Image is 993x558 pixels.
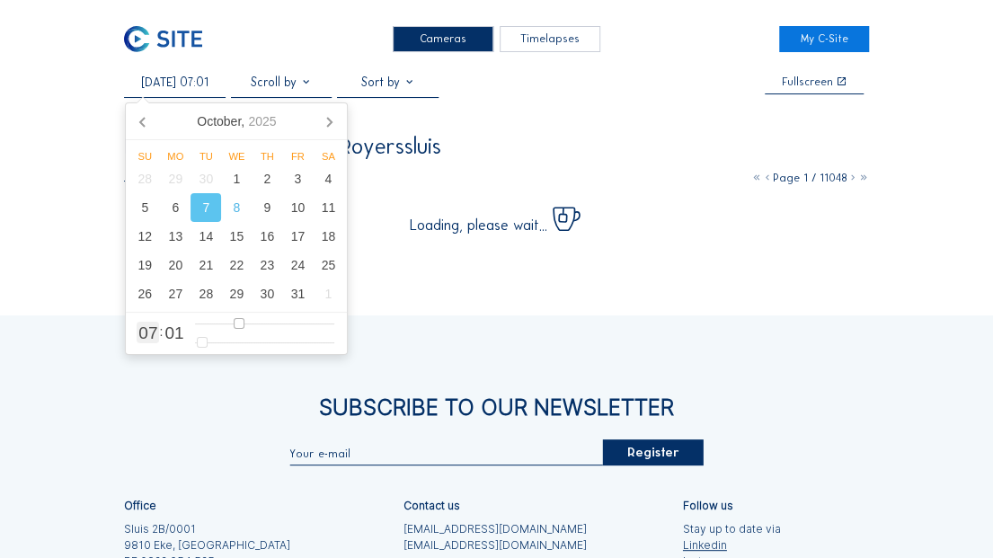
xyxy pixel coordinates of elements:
div: 9 [252,193,282,222]
div: 22 [221,251,252,279]
div: Tu [191,151,221,162]
div: We [221,151,252,162]
div: Sa [313,151,343,162]
div: 5 [129,193,160,222]
div: Fr [282,151,313,162]
div: Th [252,151,282,162]
div: Cameras [393,26,494,52]
div: 15 [221,222,252,251]
div: Contact us [403,500,460,511]
div: 28 [129,164,160,193]
div: 24 [282,251,313,279]
div: Su [129,151,160,162]
span: Page 1 / 11048 [773,172,847,184]
a: C-SITE Logo [124,26,213,52]
div: 27 [160,279,191,308]
span: Loading, please wait... [410,218,547,233]
div: Mo [160,151,191,162]
div: 11 [313,193,343,222]
span: 01 [164,324,183,341]
div: 14 [191,222,221,251]
div: 30 [191,164,221,193]
div: 31 [282,279,313,308]
a: [EMAIL_ADDRESS][DOMAIN_NAME] [403,521,587,537]
div: 29 [221,279,252,308]
div: 21 [191,251,221,279]
span: : [159,325,163,338]
span: 07 [138,324,157,341]
div: Timelapses [500,26,601,52]
div: 13 [160,222,191,251]
input: Search by date 󰅀 [124,75,226,90]
div: 2 [252,164,282,193]
a: My C-Site [779,26,868,52]
input: Your e-mail [289,447,602,460]
div: Camera 1 [124,168,235,183]
div: 29 [160,164,191,193]
div: 12 [129,222,160,251]
i: 2025 [248,114,276,128]
div: 7 [191,193,221,222]
div: 26 [129,279,160,308]
div: 19 [129,251,160,279]
div: Register [602,439,704,465]
div: 30 [252,279,282,308]
div: Office [124,500,156,511]
div: Subscribe to our newsletter [124,397,869,419]
div: Rinkoniën / Antwerpen Royerssluis [124,136,441,157]
div: October, [190,107,283,136]
div: Follow us [683,500,733,511]
div: 1 [221,164,252,193]
div: 3 [282,164,313,193]
a: Linkedin [683,537,781,554]
div: 1 [313,279,343,308]
div: 28 [191,279,221,308]
div: 23 [252,251,282,279]
div: 6 [160,193,191,222]
div: 10 [282,193,313,222]
div: 20 [160,251,191,279]
div: 8 [221,193,252,222]
div: 16 [252,222,282,251]
div: Fullscreen [782,76,833,87]
img: C-SITE Logo [124,26,202,52]
a: [EMAIL_ADDRESS][DOMAIN_NAME] [403,537,587,554]
div: 17 [282,222,313,251]
div: 25 [313,251,343,279]
div: 18 [313,222,343,251]
div: 4 [313,164,343,193]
